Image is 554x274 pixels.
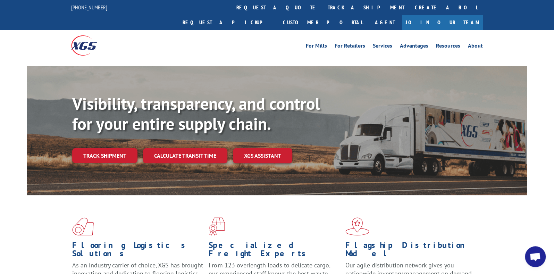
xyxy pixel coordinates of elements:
[71,4,107,11] a: [PHONE_NUMBER]
[345,217,369,235] img: xgs-icon-flagship-distribution-model-red
[72,217,94,235] img: xgs-icon-total-supply-chain-intelligence-red
[335,43,365,51] a: For Retailers
[368,15,402,30] a: Agent
[468,43,483,51] a: About
[402,15,483,30] a: Join Our Team
[373,43,392,51] a: Services
[72,93,320,134] b: Visibility, transparency, and control for your entire supply chain.
[278,15,368,30] a: Customer Portal
[72,241,203,261] h1: Flooring Logistics Solutions
[345,241,477,261] h1: Flagship Distribution Model
[436,43,460,51] a: Resources
[143,148,227,163] a: Calculate transit time
[306,43,327,51] a: For Mills
[209,241,340,261] h1: Specialized Freight Experts
[233,148,292,163] a: XGS ASSISTANT
[209,217,225,235] img: xgs-icon-focused-on-flooring-red
[177,15,278,30] a: Request a pickup
[400,43,428,51] a: Advantages
[525,246,546,267] div: Open chat
[72,148,137,163] a: Track shipment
